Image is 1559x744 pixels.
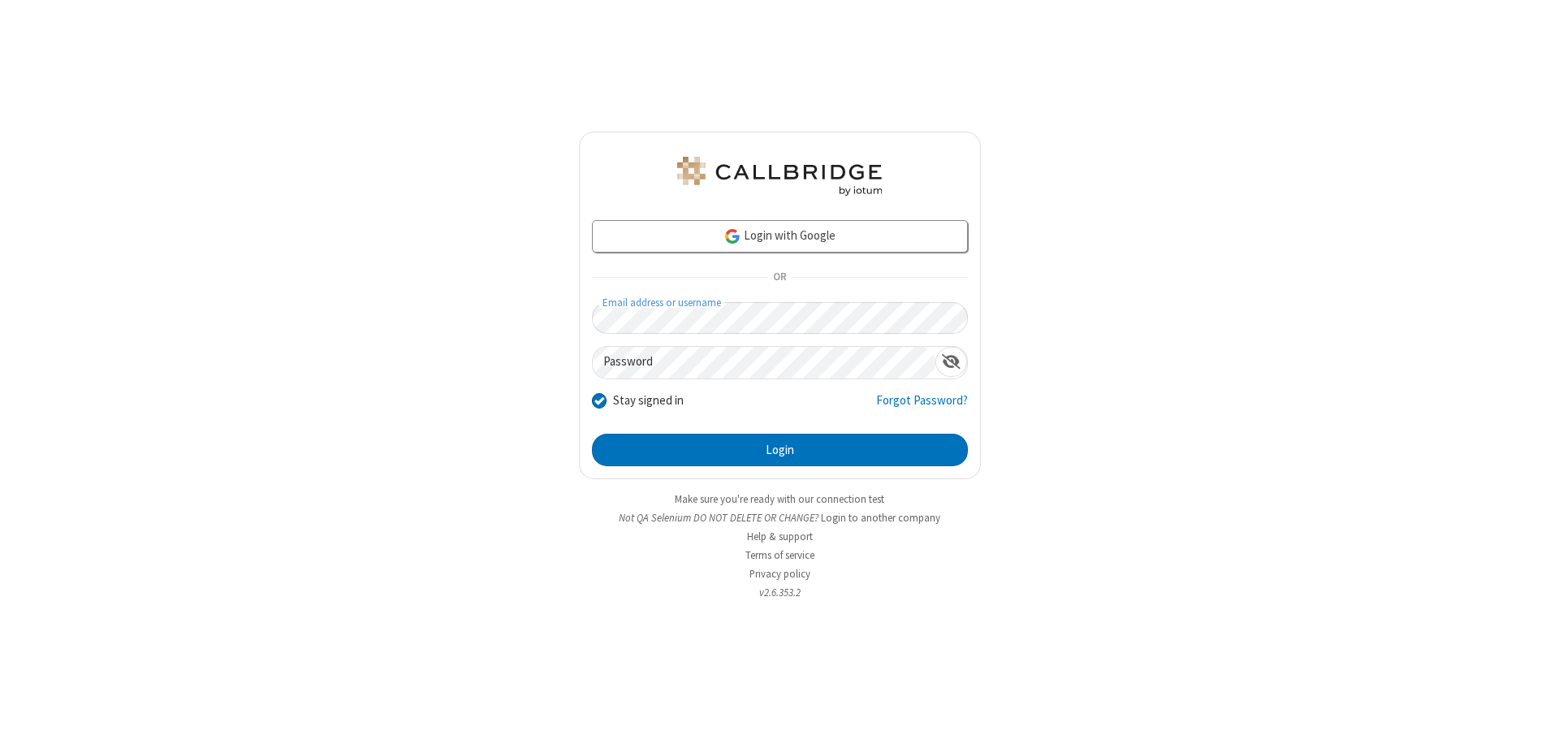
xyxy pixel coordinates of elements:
li: v2.6.353.2 [579,585,981,600]
label: Stay signed in [613,391,684,410]
li: Not QA Selenium DO NOT DELETE OR CHANGE? [579,510,981,526]
a: Privacy policy [749,567,810,581]
a: Terms of service [745,548,814,562]
a: Login with Google [592,220,968,253]
div: Show password [935,347,967,377]
button: Login [592,434,968,466]
button: Login to another company [821,510,940,526]
a: Help & support [747,530,813,543]
img: QA Selenium DO NOT DELETE OR CHANGE [674,157,885,196]
a: Make sure you're ready with our connection test [675,492,884,506]
span: OR [767,266,792,289]
input: Email address or username [592,302,968,334]
a: Forgot Password? [876,391,968,422]
input: Password [593,347,935,378]
img: google-icon.png [723,227,741,245]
